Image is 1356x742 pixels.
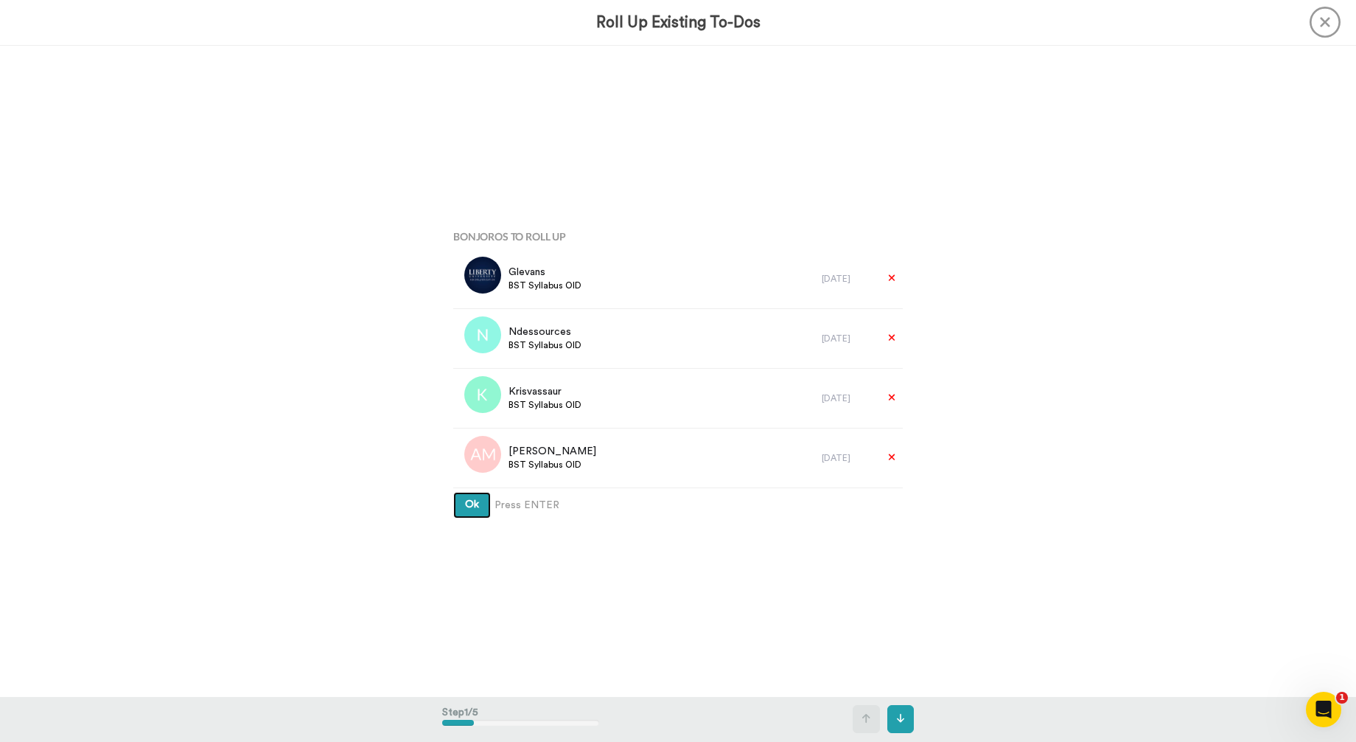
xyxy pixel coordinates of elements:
span: BST Syllabus OID [508,459,596,471]
h3: Roll Up Existing To-Dos [596,14,761,31]
span: BST Syllabus OID [508,280,581,291]
iframe: Intercom live chat [1306,692,1341,727]
span: Glevans [508,265,581,280]
h4: Bonjoros To Roll Up [453,231,903,242]
span: BST Syllabus OID [508,339,581,351]
span: 1 [1336,692,1348,704]
button: Ok [453,492,491,519]
div: [DATE] [822,273,873,285]
div: [DATE] [822,392,873,404]
img: n.png [464,316,501,353]
span: BST Syllabus OID [508,399,581,411]
span: Ndessources [508,325,581,339]
span: Press ENTER [494,498,559,513]
span: [PERSON_NAME] [508,444,596,459]
span: Krisvassaur [508,384,581,399]
div: [DATE] [822,452,873,464]
div: [DATE] [822,333,873,344]
img: am.png [464,436,501,473]
img: e304d5ae-2943-4d0c-b840-ca93e7a249e2.jpg [464,257,501,294]
div: Step 1 / 5 [442,698,599,741]
img: k.png [464,376,501,413]
span: Ok [465,499,479,510]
